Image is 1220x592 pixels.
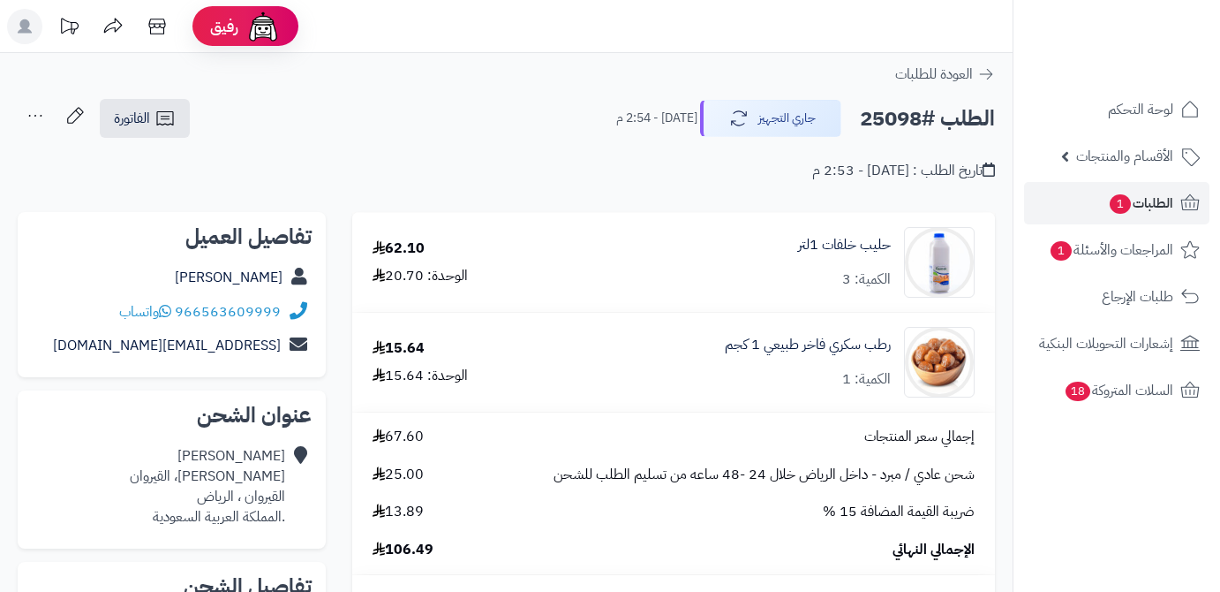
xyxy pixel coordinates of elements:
[119,301,171,323] a: واتساب
[700,100,841,137] button: جاري التجهيز
[1065,381,1091,402] span: 18
[823,502,975,522] span: ضريبة القيمة المضافة 15 %
[1024,88,1209,131] a: لوحة التحكم
[616,110,697,127] small: [DATE] - 2:54 م
[1024,182,1209,224] a: الطلبات1
[53,335,281,356] a: [EMAIL_ADDRESS][DOMAIN_NAME]
[373,366,468,386] div: الوحدة: 15.64
[1024,323,1209,365] a: إشعارات التحويلات البنكية
[895,64,995,85] a: العودة للطلبات
[32,226,312,247] h2: تفاصيل العميل
[373,427,424,447] span: 67.60
[47,9,91,49] a: تحديثات المنصة
[245,9,281,44] img: ai-face.png
[32,405,312,426] h2: عنوان الشحن
[210,16,238,37] span: رفيق
[554,465,975,485] span: شحن عادي / مبرد - داخل الرياض خلال 24 -48 ساعه من تسليم الطلب للشحن
[892,540,975,560] span: الإجمالي النهائي
[1049,238,1173,262] span: المراجعات والأسئلة
[1024,229,1209,271] a: المراجعات والأسئلة1
[175,267,282,288] a: [PERSON_NAME]
[1100,27,1203,64] img: logo-2.png
[864,427,975,447] span: إجمالي سعر المنتجات
[798,235,891,255] a: حليب خلفات 1لتر
[373,502,424,522] span: 13.89
[1108,97,1173,122] span: لوحة التحكم
[373,266,468,286] div: الوحدة: 20.70
[1076,144,1173,169] span: الأقسام والمنتجات
[1039,331,1173,356] span: إشعارات التحويلات البنكية
[725,335,891,355] a: رطب سكري فاخر طبيعي 1 كجم
[1108,191,1173,216] span: الطلبات
[373,338,425,359] div: 15.64
[373,540,433,560] span: 106.49
[100,99,190,138] a: الفاتورة
[895,64,973,85] span: العودة للطلبات
[1109,194,1132,215] span: 1
[1024,276,1209,318] a: طلبات الإرجاع
[175,301,281,323] a: 966563609999
[373,465,424,485] span: 25.00
[860,101,995,137] h2: الطلب #25098
[1024,369,1209,412] a: السلات المتروكة18
[130,446,285,527] div: [PERSON_NAME] [PERSON_NAME]، القيروان القيروان ، الرياض .المملكة العربية السعودية
[1102,285,1173,309] span: طلبات الإرجاع
[905,327,974,398] img: 1756653500-%D8%B1%D8%B7%D8%A8%20%D8%B3%D9%83%D8%B1%D9%8A%20%D8%B7%D8%A8%D9%8A%D8%B9%D9%8A%201%20%...
[812,161,995,181] div: تاريخ الطلب : [DATE] - 2:53 م
[905,227,974,298] img: 1696968873-27-90x90.jpg
[842,269,891,290] div: الكمية: 3
[842,369,891,390] div: الكمية: 1
[373,239,425,259] div: 62.10
[1050,240,1073,262] span: 1
[1064,378,1173,403] span: السلات المتروكة
[114,108,150,129] span: الفاتورة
